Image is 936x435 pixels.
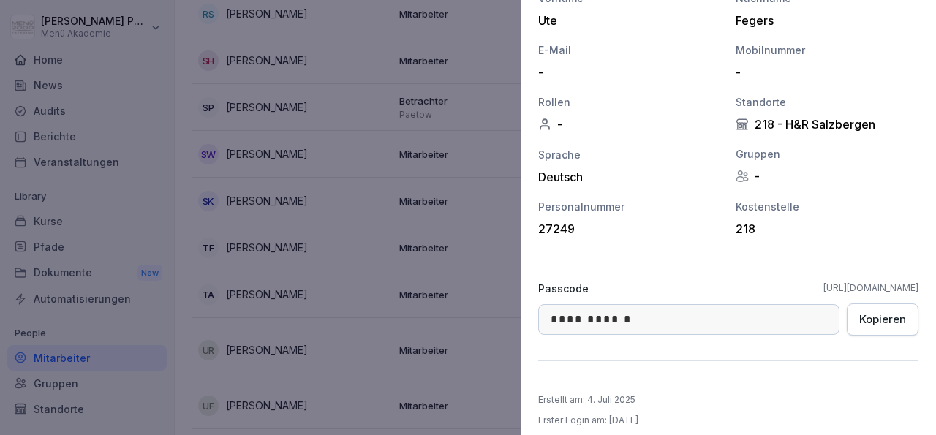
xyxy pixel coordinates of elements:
[736,199,918,214] div: Kostenstelle
[736,94,918,110] div: Standorte
[538,170,721,184] div: Deutsch
[538,147,721,162] div: Sprache
[538,222,714,236] div: 27249
[736,65,911,80] div: -
[538,42,721,58] div: E-Mail
[538,414,638,427] p: Erster Login am : [DATE]
[538,13,714,28] div: Ute
[823,281,918,295] a: [URL][DOMAIN_NAME]
[859,311,906,328] div: Kopieren
[538,393,635,406] p: Erstellt am : 4. Juli 2025
[847,303,918,336] button: Kopieren
[736,42,918,58] div: Mobilnummer
[736,13,911,28] div: Fegers
[736,222,911,236] div: 218
[736,117,918,132] div: 218 - H&R Salzbergen
[538,281,589,296] p: Passcode
[538,65,714,80] div: -
[538,117,721,132] div: -
[538,199,721,214] div: Personalnummer
[736,169,918,184] div: -
[538,94,721,110] div: Rollen
[736,146,918,162] div: Gruppen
